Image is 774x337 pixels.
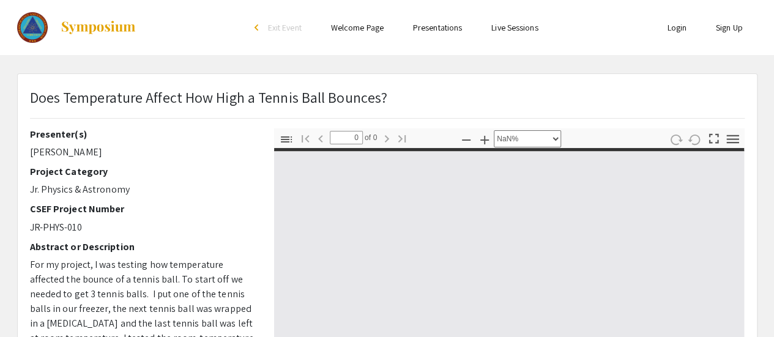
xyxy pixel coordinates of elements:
[17,12,48,43] img: The 2023 Colorado Science & Engineering Fair
[474,130,495,148] button: Zoom In
[30,128,256,140] h2: Presenter(s)
[17,12,137,43] a: The 2023 Colorado Science & Engineering Fair
[268,22,302,33] span: Exit Event
[703,128,724,146] button: Switch to Presentation Mode
[30,220,256,235] p: JR-PHYS-010
[494,130,561,147] select: Zoom
[684,130,705,148] button: Rotate Counterclockwise
[310,129,331,147] button: Previous Page
[30,203,256,215] h2: CSEF Project Number
[30,166,256,177] h2: Project Category
[276,130,297,148] button: Toggle Sidebar
[413,22,462,33] a: Presentations
[30,182,256,197] p: Jr. Physics & Astronomy
[330,131,363,144] input: Page
[376,129,397,147] button: Next Page
[30,241,256,253] h2: Abstract or Description
[716,22,743,33] a: Sign Up
[30,145,256,160] p: [PERSON_NAME]
[456,130,477,148] button: Zoom Out
[392,129,412,147] button: Go to Last Page
[60,20,136,35] img: Symposium by ForagerOne
[667,22,687,33] a: Login
[255,24,262,31] div: arrow_back_ios
[30,86,388,108] p: Does Temperature Affect How High a Tennis Ball Bounces?
[491,22,538,33] a: Live Sessions
[363,131,378,144] span: of 0
[295,129,316,147] button: Go to First Page
[722,130,743,148] button: Tools
[665,130,686,148] button: Rotate Clockwise
[331,22,384,33] a: Welcome Page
